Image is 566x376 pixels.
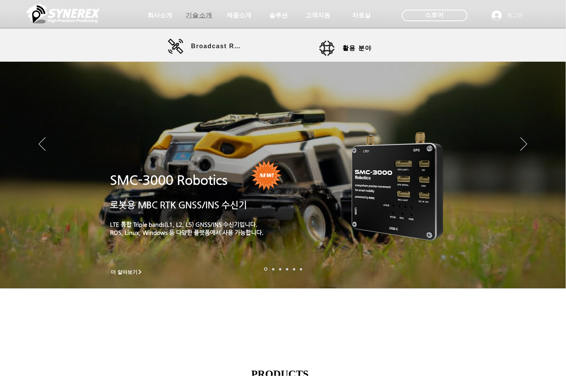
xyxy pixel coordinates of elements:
a: 측량 IoT [279,268,281,270]
span: 자료실 [352,12,371,20]
a: ROS, Linux, Windows 등 다양한 플랫폼에서 사용 가능합니다. [110,229,264,236]
a: Broadcast RTK [168,39,243,54]
button: 이전 [39,137,46,152]
a: 솔루션 [259,8,298,23]
a: 고객지원 [298,8,337,23]
span: 회사소개 [147,12,172,20]
span: 기술소개 [186,12,213,20]
a: 활용 분야 [319,40,389,56]
a: 기술소개 [180,8,219,23]
span: 스토어 [425,11,444,19]
a: 회사소개 [141,8,179,23]
div: 스토어 [402,10,468,21]
span: Broadcast RTK [191,43,243,50]
nav: 슬라이드 [262,268,305,271]
a: 로봇- SMC 2000 [264,268,268,271]
img: 씨너렉스_White_simbol_대지 1.png [27,2,100,25]
span: 로그인 [505,12,526,19]
span: 제품소개 [227,12,251,20]
a: 자료실 [342,8,381,23]
button: 로그인 [486,8,529,23]
a: 로봇 [293,268,295,270]
a: 정밀농업 [300,268,302,270]
span: 고객지원 [305,12,330,20]
a: 자율주행 [286,268,288,270]
a: 로봇용 MBC RTK GNSS/INS 수신기 [110,200,247,210]
span: 더 알아보기 [111,269,137,276]
a: SMC-3000 Robotics [110,173,227,187]
a: 드론 8 - SMC 2000 [272,268,275,270]
a: LTE 통합 Triple bands(L1, L2, L5) GNSS/INS 수신기입니다. [110,221,258,228]
a: 제품소개 [220,8,258,23]
a: 더 알아보기 [107,267,146,277]
span: 활용 분야 [342,44,372,52]
img: KakaoTalk_20241224_155801212.png [341,121,455,250]
span: 솔루션 [269,12,288,20]
iframe: Wix Chat [423,133,566,376]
